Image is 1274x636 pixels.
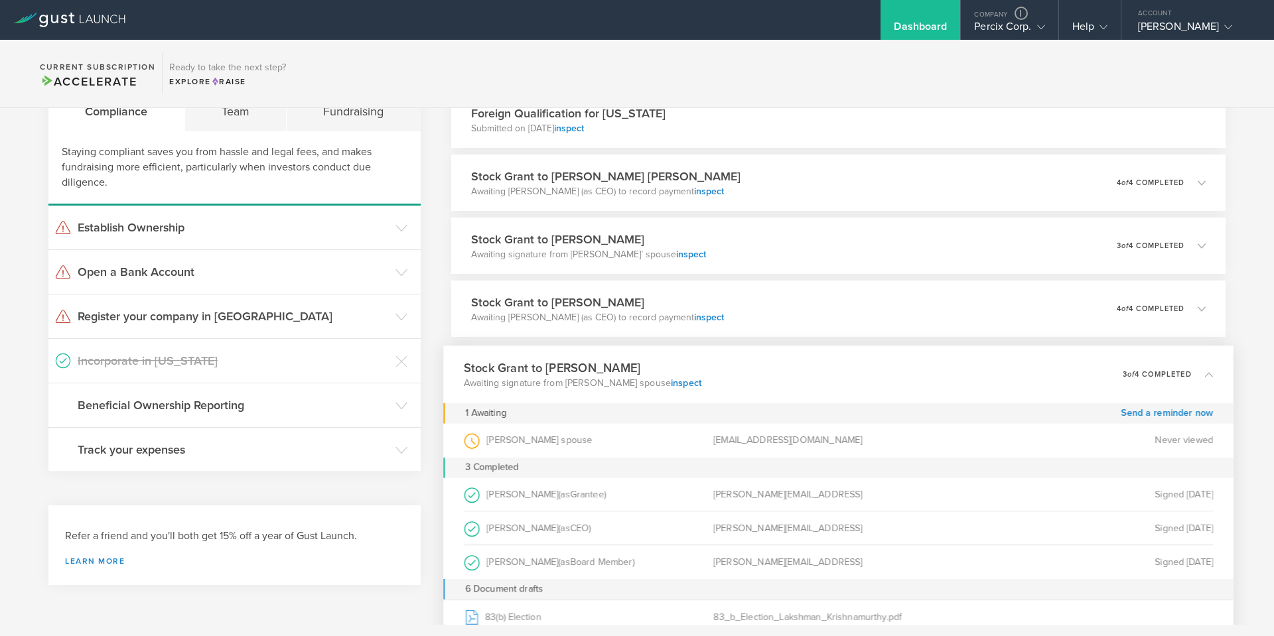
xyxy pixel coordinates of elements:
em: of [1127,370,1135,379]
span: (as [558,556,569,567]
div: Staying compliant saves you from hassle and legal fees, and makes fundraising more efficient, par... [48,131,421,206]
a: inspect [676,249,706,260]
div: Signed [DATE] [963,545,1213,579]
div: Percix Corp. [974,20,1044,40]
a: inspect [694,312,724,323]
p: 3 4 completed [1122,371,1191,378]
p: Awaiting [PERSON_NAME] (as CEO) to record payment [471,185,741,198]
span: (as [558,488,569,499]
div: 3 Completed [443,458,1234,478]
span: Accelerate [40,74,137,89]
a: inspect [671,377,701,389]
em: of [1121,241,1129,250]
div: Signed [DATE] [963,511,1213,544]
div: 6 Document drafts [443,579,1234,600]
div: Help [1072,20,1107,40]
h3: Stock Grant to [PERSON_NAME] [464,359,701,377]
div: Team [185,92,287,131]
a: Send a reminder now [1121,403,1213,424]
div: Ready to take the next step?ExploreRaise [162,53,293,94]
h3: Stock Grant to [PERSON_NAME] [471,231,706,248]
p: Awaiting signature from [PERSON_NAME]’ spouse [471,248,706,261]
h3: Establish Ownership [78,219,389,236]
span: Grantee [570,488,604,499]
a: inspect [554,123,584,134]
div: [PERSON_NAME] [1138,20,1251,40]
a: Learn more [65,557,404,565]
div: 83(b) Election [464,600,713,633]
div: [PERSON_NAME] [464,545,713,579]
div: 83_b_Election_Lakshman_Krishnamurthy.pdf [713,600,963,633]
span: Board Member [570,556,632,567]
div: [PERSON_NAME][EMAIL_ADDRESS] [713,477,963,511]
span: Raise [211,77,246,86]
h3: Beneficial Ownership Reporting [78,397,389,414]
h3: Register your company in [GEOGRAPHIC_DATA] [78,308,389,325]
h3: Open a Bank Account [78,263,389,281]
h3: Track your expenses [78,441,389,458]
p: 3 4 completed [1117,242,1184,249]
div: [EMAIL_ADDRESS][DOMAIN_NAME] [713,424,963,458]
h3: Stock Grant to [PERSON_NAME] [PERSON_NAME] [471,168,741,185]
div: Signed [DATE] [963,477,1213,511]
p: 4 4 completed [1117,305,1184,312]
p: Submitted on [DATE] [471,122,666,135]
em: of [1121,304,1129,313]
p: Awaiting [PERSON_NAME] (as CEO) to record payment [471,311,724,324]
p: Awaiting signature from [PERSON_NAME] spouse [464,377,701,390]
span: CEO [570,522,589,533]
em: of [1121,178,1129,187]
h3: Foreign Qualification for [US_STATE] [471,105,666,122]
h3: Ready to take the next step? [169,63,286,72]
h2: Current Subscription [40,63,155,71]
div: Explore [169,76,286,88]
span: ) [632,556,634,567]
div: [PERSON_NAME] spouse [464,424,713,458]
div: [PERSON_NAME] [464,477,713,511]
h3: Stock Grant to [PERSON_NAME] [471,294,724,311]
div: Fundraising [287,92,421,131]
div: [PERSON_NAME][EMAIL_ADDRESS] [713,511,963,544]
div: Dashboard [894,20,947,40]
h3: Refer a friend and you'll both get 15% off a year of Gust Launch. [65,529,404,544]
a: inspect [694,186,724,197]
div: 1 Awaiting [465,403,506,424]
iframe: Chat Widget [1208,572,1274,636]
h3: Incorporate in [US_STATE] [78,352,389,369]
div: [PERSON_NAME][EMAIL_ADDRESS] [713,545,963,579]
span: (as [558,522,569,533]
p: 4 4 completed [1117,179,1184,186]
div: Compliance [48,92,185,131]
span: ) [589,522,591,533]
span: ) [604,488,606,499]
div: Never viewed [963,424,1213,458]
div: [PERSON_NAME] [464,511,713,544]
